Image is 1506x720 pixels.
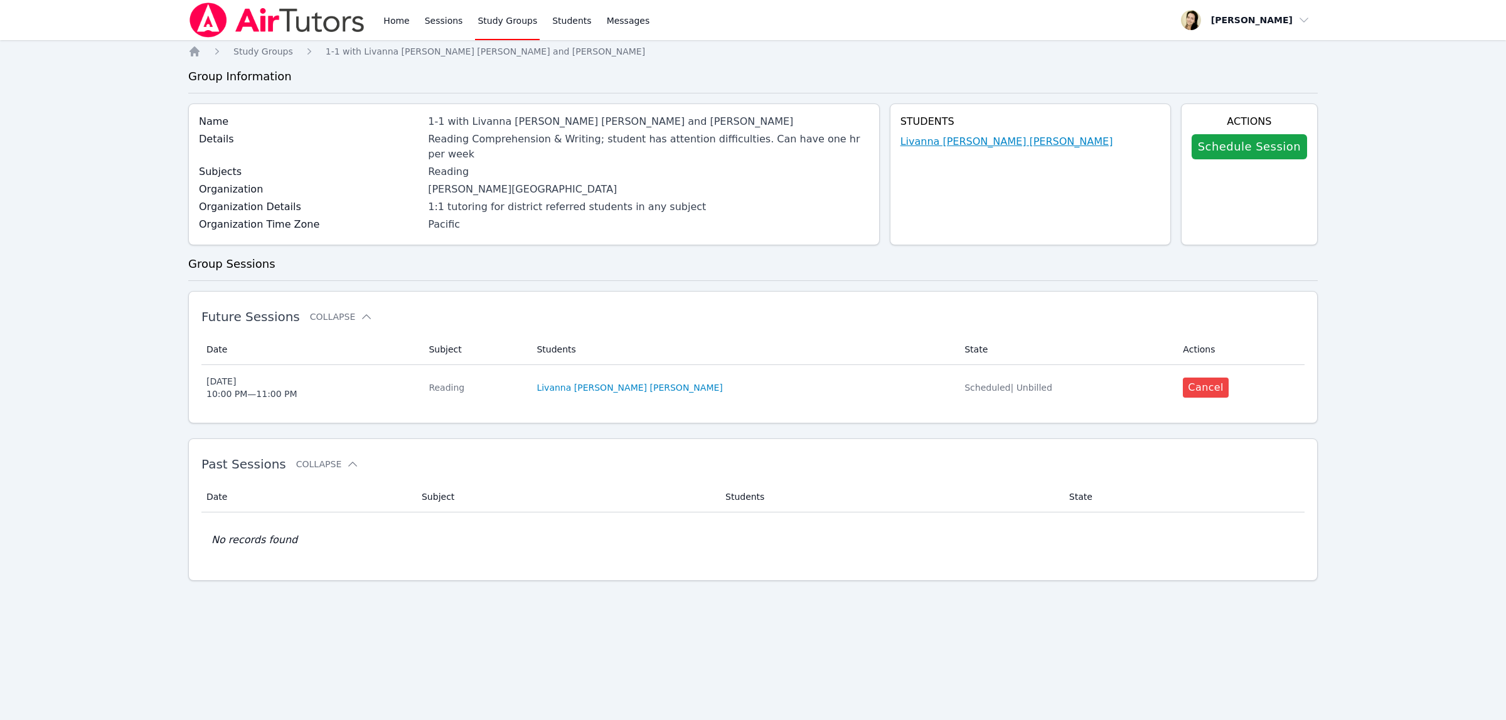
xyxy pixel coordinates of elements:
div: Reading [429,381,521,394]
h3: Group Information [188,68,1318,85]
tr: [DATE]10:00 PM—11:00 PMReadingLivanna [PERSON_NAME] [PERSON_NAME]Scheduled| UnbilledCancel [201,365,1305,410]
a: Livanna [PERSON_NAME] [PERSON_NAME] [900,134,1113,149]
h4: Actions [1192,114,1307,129]
th: Subject [414,482,718,512]
span: Future Sessions [201,309,300,324]
h4: Students [900,114,1160,129]
label: Organization Time Zone [199,217,420,232]
div: Pacific [428,217,868,232]
th: State [1062,482,1305,512]
th: Students [718,482,1062,512]
td: No records found [201,512,1305,568]
button: Cancel [1183,378,1229,398]
span: Study Groups [233,46,293,56]
a: 1-1 with Livanna [PERSON_NAME] [PERSON_NAME] and [PERSON_NAME] [326,45,645,58]
h3: Group Sessions [188,255,1318,273]
th: State [957,334,1175,365]
a: Schedule Session [1192,134,1307,159]
button: Collapse [296,458,359,470]
label: Subjects [199,164,420,179]
label: Organization [199,182,420,197]
div: Reading [428,164,868,179]
span: Scheduled | Unbilled [964,383,1052,393]
th: Subject [421,334,529,365]
div: 1-1 with Livanna [PERSON_NAME] [PERSON_NAME] and [PERSON_NAME] [428,114,868,129]
span: Past Sessions [201,457,286,472]
label: Name [199,114,420,129]
div: 1:1 tutoring for district referred students in any subject [428,199,868,214]
nav: Breadcrumb [188,45,1318,58]
a: Livanna [PERSON_NAME] [PERSON_NAME] [537,381,722,394]
th: Students [529,334,957,365]
a: Study Groups [233,45,293,58]
span: 1-1 with Livanna [PERSON_NAME] [PERSON_NAME] and [PERSON_NAME] [326,46,645,56]
button: Collapse [310,310,373,323]
span: Messages [607,14,650,27]
div: [DATE] 10:00 PM — 11:00 PM [206,375,297,400]
th: Date [201,482,414,512]
label: Details [199,132,420,147]
label: Organization Details [199,199,420,214]
th: Date [201,334,421,365]
img: Air Tutors [188,3,366,38]
th: Actions [1175,334,1305,365]
div: [PERSON_NAME][GEOGRAPHIC_DATA] [428,182,868,197]
div: Reading Comprehension & Writing; student has attention difficulties. Can have one hr per week [428,132,868,162]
